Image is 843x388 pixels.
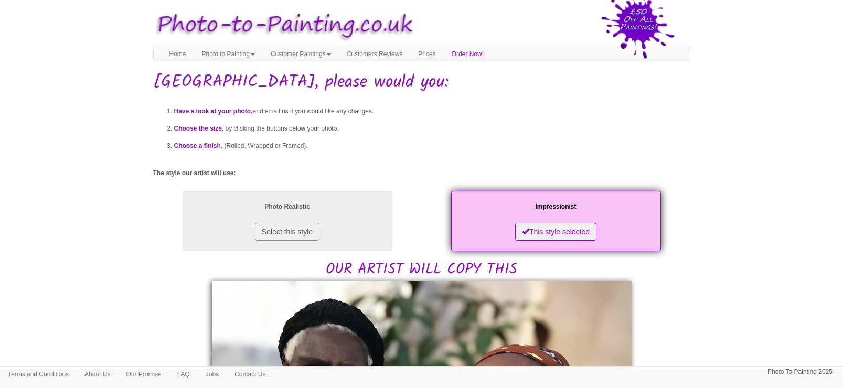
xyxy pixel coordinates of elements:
[263,46,339,62] a: Customer Paintings
[444,46,492,62] a: Order Now!
[77,367,118,382] a: About Us
[153,188,690,278] h2: OUR ARTIST WILL COPY THIS
[767,367,833,378] p: Photo To Painting 2025
[198,367,227,382] a: Jobs
[515,223,596,241] button: This style selected
[194,46,263,62] a: Photo to Painting
[174,137,690,155] li: , (Rolled, Wrapped or Framed).
[255,223,319,241] button: Select this style
[410,46,443,62] a: Prices
[462,201,650,212] p: Impressionist
[339,46,411,62] a: Customers Reviews
[153,169,236,178] label: The style our artist will use:
[174,107,253,115] span: Have a look at your photo,
[118,367,169,382] a: Our Promise
[174,120,690,137] li: , by clicking the buttons below your photo.
[162,46,194,62] a: Home
[174,142,221,149] span: Choose a finish
[193,201,382,212] p: Photo Realistic
[169,367,198,382] a: FAQ
[153,73,690,91] h1: [GEOGRAPHIC_DATA], please would you:
[148,5,417,46] img: Photo to Painting
[227,367,273,382] a: Contact Us
[174,125,222,132] span: Choose the size
[174,103,690,120] li: and email us if you would like any changes.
